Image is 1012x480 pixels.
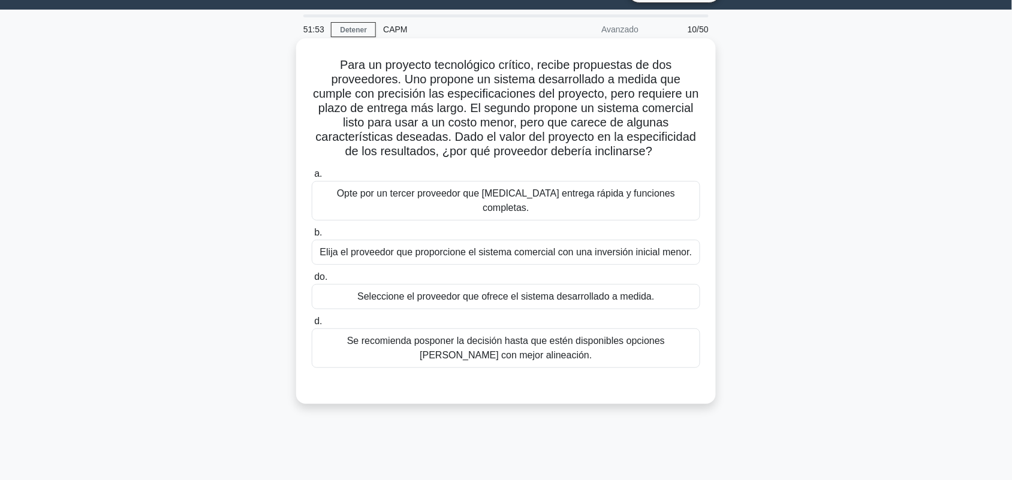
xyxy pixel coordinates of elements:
font: CAPM [383,25,407,34]
font: do. [314,271,327,282]
font: Seleccione el proveedor que ofrece el sistema desarrollado a medida. [357,291,654,301]
font: d. [314,316,322,326]
font: 10/50 [688,25,709,34]
font: Se recomienda posponer la decisión hasta que estén disponibles opciones [PERSON_NAME] con mejor a... [347,336,665,360]
a: Detener [331,22,376,37]
font: b. [314,227,322,237]
div: 51:53 [296,17,331,41]
font: Avanzado [601,25,638,34]
font: Detener [340,26,367,34]
font: Para un proyecto tecnológico crítico, recibe propuestas de dos proveedores. Uno propone un sistem... [313,58,699,158]
font: Elija el proveedor que proporcione el sistema comercial con una inversión inicial menor. [320,247,692,257]
font: a. [314,168,322,179]
font: Opte por un tercer proveedor que [MEDICAL_DATA] entrega rápida y funciones completas. [337,188,675,213]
